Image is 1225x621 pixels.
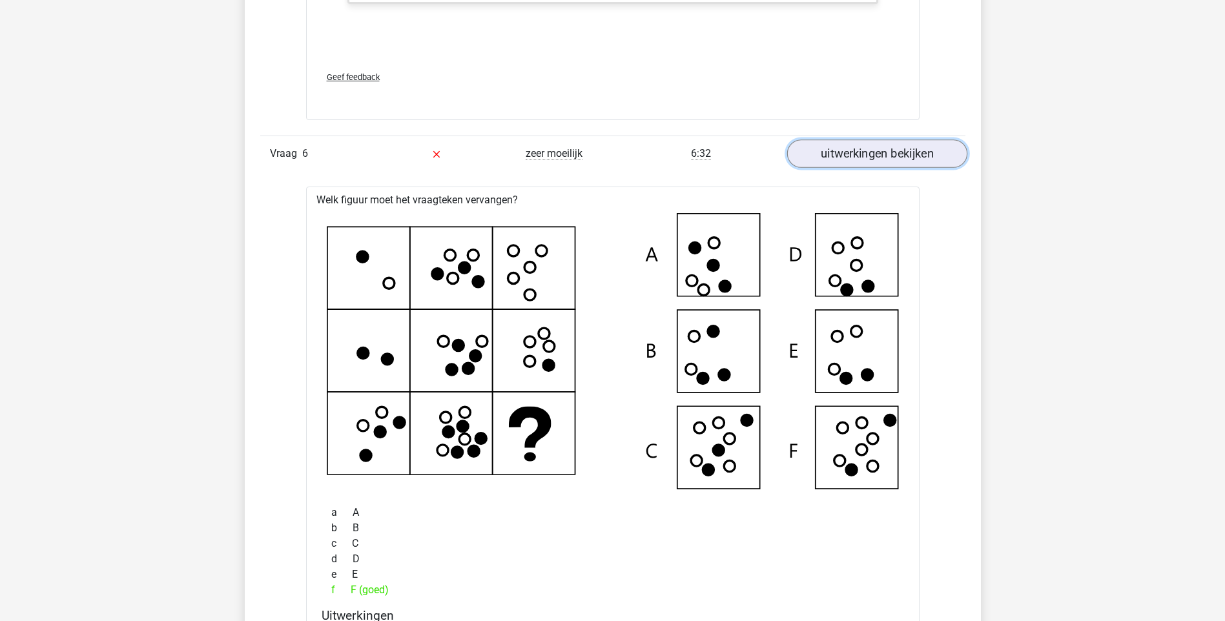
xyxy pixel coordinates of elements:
[322,520,904,536] div: B
[322,567,904,582] div: E
[331,582,351,598] span: f
[331,505,353,520] span: a
[322,551,904,567] div: D
[691,147,711,160] span: 6:32
[322,582,904,598] div: F (goed)
[331,551,353,567] span: d
[331,536,352,551] span: c
[787,139,967,168] a: uitwerkingen bekijken
[270,146,302,161] span: Vraag
[322,505,904,520] div: A
[322,536,904,551] div: C
[331,520,353,536] span: b
[331,567,352,582] span: e
[327,72,380,82] span: Geef feedback
[526,147,582,160] span: zeer moeilijk
[302,147,308,159] span: 6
